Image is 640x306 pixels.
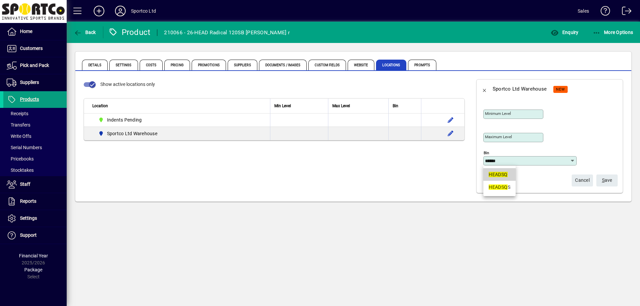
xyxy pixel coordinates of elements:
[192,60,226,70] span: Promotions
[393,102,398,110] span: Bin
[489,184,508,190] em: HEADSQ
[107,130,157,137] span: Sportco Ltd Warehouse
[3,227,67,244] a: Support
[493,84,547,94] div: Sportco Ltd Warehouse
[20,63,49,68] span: Pick and Pack
[100,82,155,87] span: Show active locations only
[164,60,190,70] span: Pricing
[20,29,32,34] span: Home
[20,198,36,204] span: Reports
[7,145,42,150] span: Serial Numbers
[602,177,605,183] span: S
[92,102,108,110] span: Location
[3,23,67,40] a: Home
[20,232,37,238] span: Support
[96,130,160,138] span: Sportco Ltd Warehouse
[228,60,257,70] span: Suppliers
[596,174,618,186] button: Save
[3,108,67,119] a: Receipts
[3,164,67,176] a: Stocktakes
[164,27,290,38] div: 210066 - 26-HEAD Radical 120SB [PERSON_NAME] r
[477,81,493,97] button: Back
[376,60,406,70] span: Locations
[348,60,375,70] span: Website
[3,40,67,57] a: Customers
[489,172,508,177] em: HEADSQ
[24,267,42,272] span: Package
[259,60,307,70] span: Documents / Images
[3,210,67,227] a: Settings
[332,102,350,110] span: Max Level
[7,167,34,173] span: Stocktakes
[20,181,30,187] span: Staff
[591,26,635,38] button: More Options
[556,87,565,92] span: NEW
[88,5,110,17] button: Add
[3,74,67,91] a: Suppliers
[617,1,632,23] a: Logout
[20,215,37,221] span: Settings
[483,168,516,181] mat-option: HEADSQ
[274,102,291,110] span: Min Level
[20,97,39,102] span: Products
[549,26,580,38] button: Enquiry
[408,60,436,70] span: Prompts
[578,6,589,16] div: Sales
[19,253,48,258] span: Financial Year
[483,181,516,193] mat-option: HEADSQS
[108,27,151,38] div: Product
[3,57,67,74] a: Pick and Pack
[3,193,67,210] a: Reports
[20,80,39,85] span: Suppliers
[3,176,67,193] a: Staff
[107,117,142,123] span: Indents Pending
[308,60,346,70] span: Custom Fields
[551,30,578,35] span: Enquiry
[82,60,108,70] span: Details
[72,26,98,38] button: Back
[3,131,67,142] a: Write Offs
[7,122,30,128] span: Transfers
[485,135,512,139] mat-label: Maximum level
[3,119,67,131] a: Transfers
[96,116,144,124] span: Indents Pending
[7,134,31,139] span: Write Offs
[7,111,28,116] span: Receipts
[140,60,163,70] span: Costs
[131,6,156,16] div: Sportco Ltd
[485,111,511,116] mat-label: Minimum level
[572,174,593,186] button: Cancel
[74,30,96,35] span: Back
[109,60,138,70] span: Settings
[67,26,103,38] app-page-header-button: Back
[20,46,43,51] span: Customers
[489,184,510,191] div: S
[602,175,612,186] span: ave
[596,1,610,23] a: Knowledge Base
[593,30,633,35] span: More Options
[3,142,67,153] a: Serial Numbers
[484,151,489,155] mat-label: Bin
[7,156,34,161] span: Pricebooks
[110,5,131,17] button: Profile
[3,153,67,164] a: Pricebooks
[575,175,590,186] span: Cancel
